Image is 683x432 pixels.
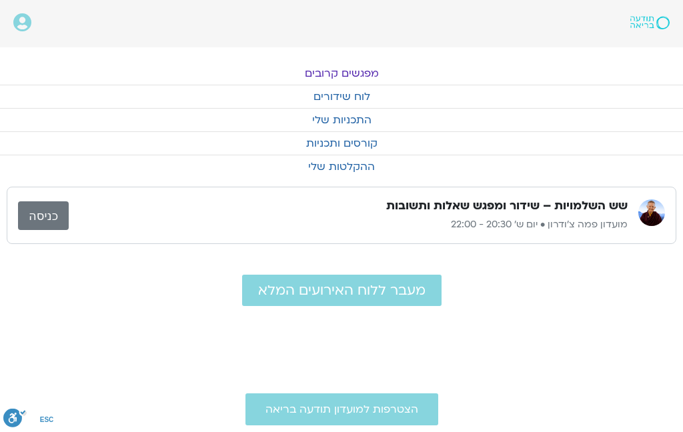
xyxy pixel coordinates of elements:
[245,393,438,425] a: הצטרפות למועדון תודעה בריאה
[18,201,69,230] a: כניסה
[69,217,628,233] p: מועדון פמה צ'ודרון • יום ש׳ 20:30 - 22:00
[242,275,442,306] a: מעבר ללוח האירועים המלא
[638,199,665,226] img: מועדון פמה צ'ודרון
[265,403,418,415] span: הצטרפות למועדון תודעה בריאה
[386,198,628,214] h3: שש השלמויות – שידור ומפגש שאלות ותשובות
[258,283,426,298] span: מעבר ללוח האירועים המלא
